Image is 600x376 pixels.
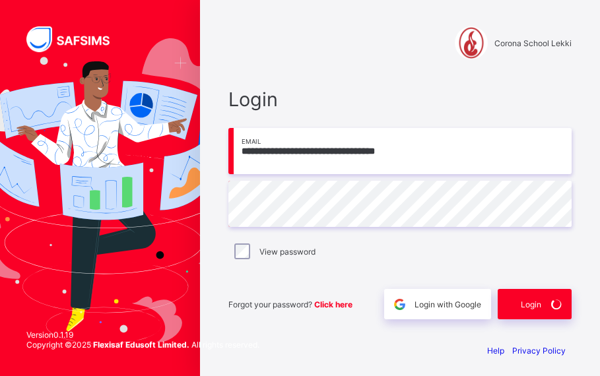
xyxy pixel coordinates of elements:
span: Login [521,299,541,309]
strong: Flexisaf Edusoft Limited. [93,340,189,350]
a: Click here [314,299,352,309]
span: Forgot your password? [228,299,352,309]
img: SAFSIMS Logo [26,26,125,52]
img: google.396cfc9801f0270233282035f929180a.svg [392,297,407,312]
span: Login with Google [415,299,481,309]
span: Copyright © 2025 All rights reserved. [26,340,259,350]
span: Login [228,88,572,111]
a: Privacy Policy [512,346,566,356]
label: View password [259,247,316,257]
a: Help [487,346,504,356]
span: Corona School Lekki [494,38,572,48]
span: Version 0.1.19 [26,330,259,340]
